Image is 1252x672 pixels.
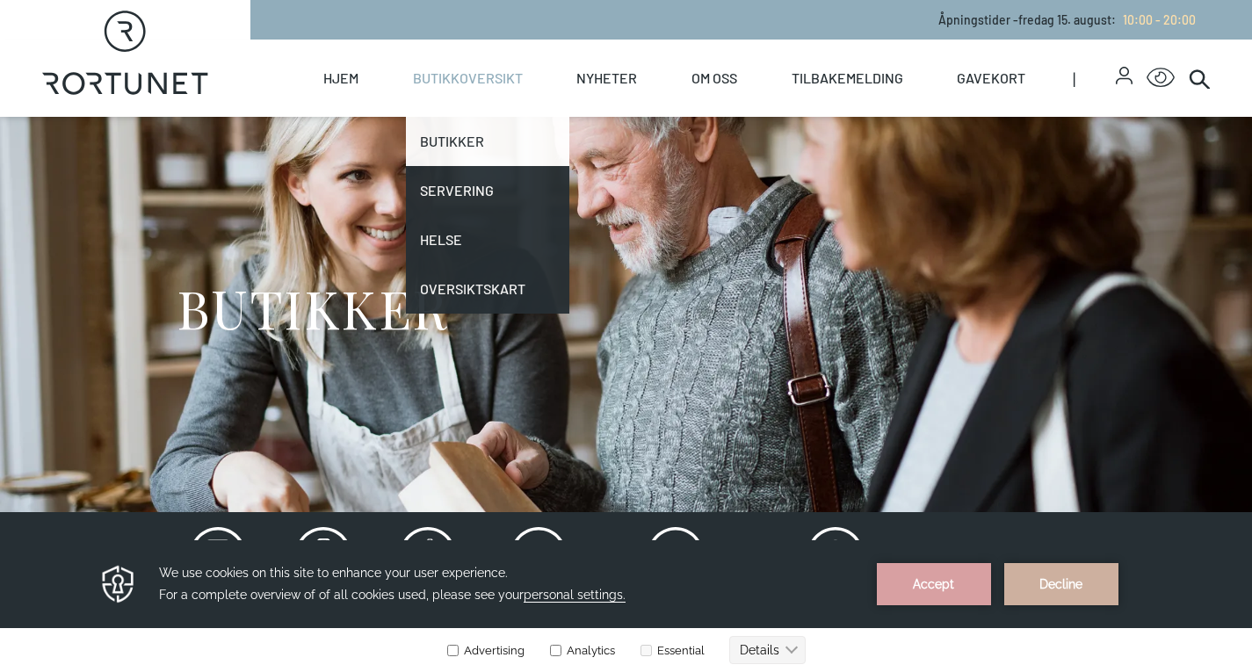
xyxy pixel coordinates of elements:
[167,526,269,640] button: Hus og hjem
[18,526,163,602] button: [PERSON_NAME] virksomhet
[729,96,806,124] button: Details
[756,526,915,640] button: Spesialbutikker
[877,23,991,65] button: Accept
[691,40,737,117] a: Om oss
[637,104,705,117] label: Essential
[446,104,525,117] label: Advertising
[740,103,779,117] text: Details
[546,104,615,117] label: Analytics
[323,40,358,117] a: Hjem
[406,215,570,264] a: Helse
[576,40,637,117] a: Nyheter
[792,40,903,117] a: Tilbakemelding
[550,105,561,116] input: Analytics
[159,22,855,66] h3: We use cookies on this site to enhance your user experience. For a complete overview of of all co...
[406,166,570,215] a: Servering
[272,526,374,640] button: Klær og sko
[413,40,523,117] a: Butikkoversikt
[957,40,1025,117] a: Gavekort
[99,23,137,65] img: Privacy reminder
[177,275,448,341] h1: BUTIKKER
[1004,23,1118,65] button: Decline
[406,264,570,314] a: Oversiktskart
[1147,64,1175,92] button: Open Accessibility Menu
[938,11,1196,29] p: Åpningstider - fredag 15. august :
[524,47,626,62] span: personal settings.
[598,526,753,640] button: Service og tjenesteytende
[1073,40,1116,117] span: |
[482,526,595,640] button: Servering
[640,105,652,116] input: Essential
[447,105,459,116] input: Advertising
[406,117,570,166] a: Butikker
[1123,12,1196,27] span: 10:00 - 20:00
[1116,12,1196,27] a: 10:00 - 20:00
[378,526,480,640] button: Mat og drikke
